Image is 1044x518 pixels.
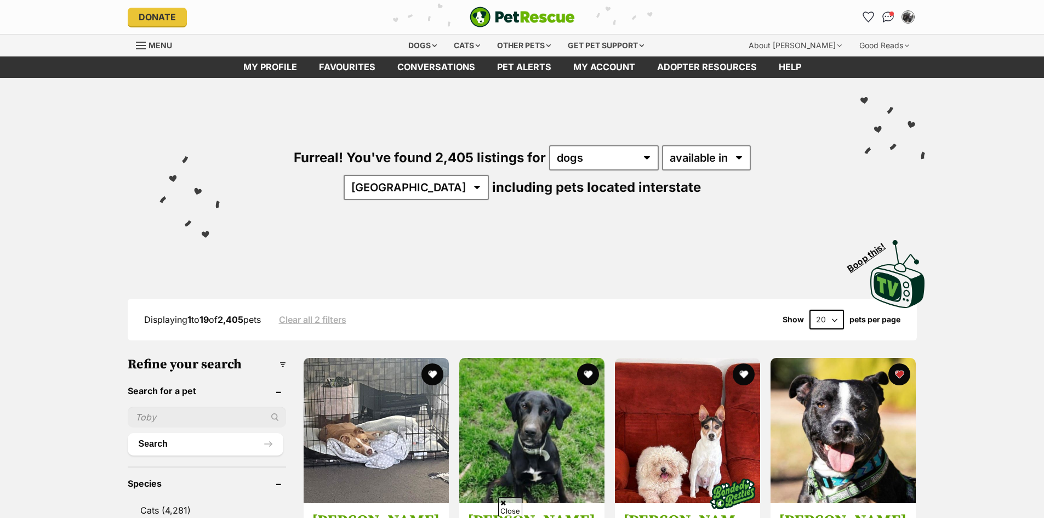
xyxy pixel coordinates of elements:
[903,12,914,22] img: Kate Stockwell profile pic
[646,56,768,78] a: Adopter resources
[888,363,910,385] button: favourite
[446,35,488,56] div: Cats
[308,56,386,78] a: Favourites
[401,35,444,56] div: Dogs
[144,314,261,325] span: Displaying to of pets
[783,315,804,324] span: Show
[489,35,558,56] div: Other pets
[849,315,900,324] label: pets per page
[768,56,812,78] a: Help
[845,234,895,274] span: Boop this!
[187,314,191,325] strong: 1
[492,179,701,195] span: including pets located interstate
[421,363,443,385] button: favourite
[870,230,925,310] a: Boop this!
[136,35,180,54] a: Menu
[294,150,546,166] span: Furreal! You've found 2,405 listings for
[128,433,283,455] button: Search
[486,56,562,78] a: Pet alerts
[128,407,286,428] input: Toby
[218,314,243,325] strong: 2,405
[882,12,894,22] img: chat-41dd97257d64d25036548639549fe6c8038ab92f7586957e7f3b1b290dea8141.svg
[128,479,286,488] header: Species
[860,8,917,26] ul: Account quick links
[870,240,925,308] img: PetRescue TV logo
[899,8,917,26] button: My account
[128,357,286,372] h3: Refine your search
[128,386,286,396] header: Search for a pet
[199,314,209,325] strong: 19
[386,56,486,78] a: conversations
[733,363,755,385] button: favourite
[577,363,599,385] button: favourite
[232,56,308,78] a: My profile
[470,7,575,27] img: logo-e224e6f780fb5917bec1dbf3a21bbac754714ae5b6737aabdf751b685950b380.svg
[741,35,849,56] div: About [PERSON_NAME]
[149,41,172,50] span: Menu
[562,56,646,78] a: My account
[470,7,575,27] a: PetRescue
[304,358,449,503] img: Ellie Valenti - Australian Kelpie x Staffordshire Bull Terrier Dog
[615,358,760,503] img: Oscar and Tilly Tamblyn - Tenterfield Terrier Dog
[880,8,897,26] a: Conversations
[852,35,917,56] div: Good Reads
[128,8,187,26] a: Donate
[459,358,604,503] img: Matti Illingworth - Kelpie x Pointer Dog
[860,8,877,26] a: Favourites
[560,35,652,56] div: Get pet support
[279,315,346,325] a: Clear all 2 filters
[771,358,916,503] img: Hank Peggotty - Staffordshire Bull Terrier Dog
[498,497,522,516] span: Close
